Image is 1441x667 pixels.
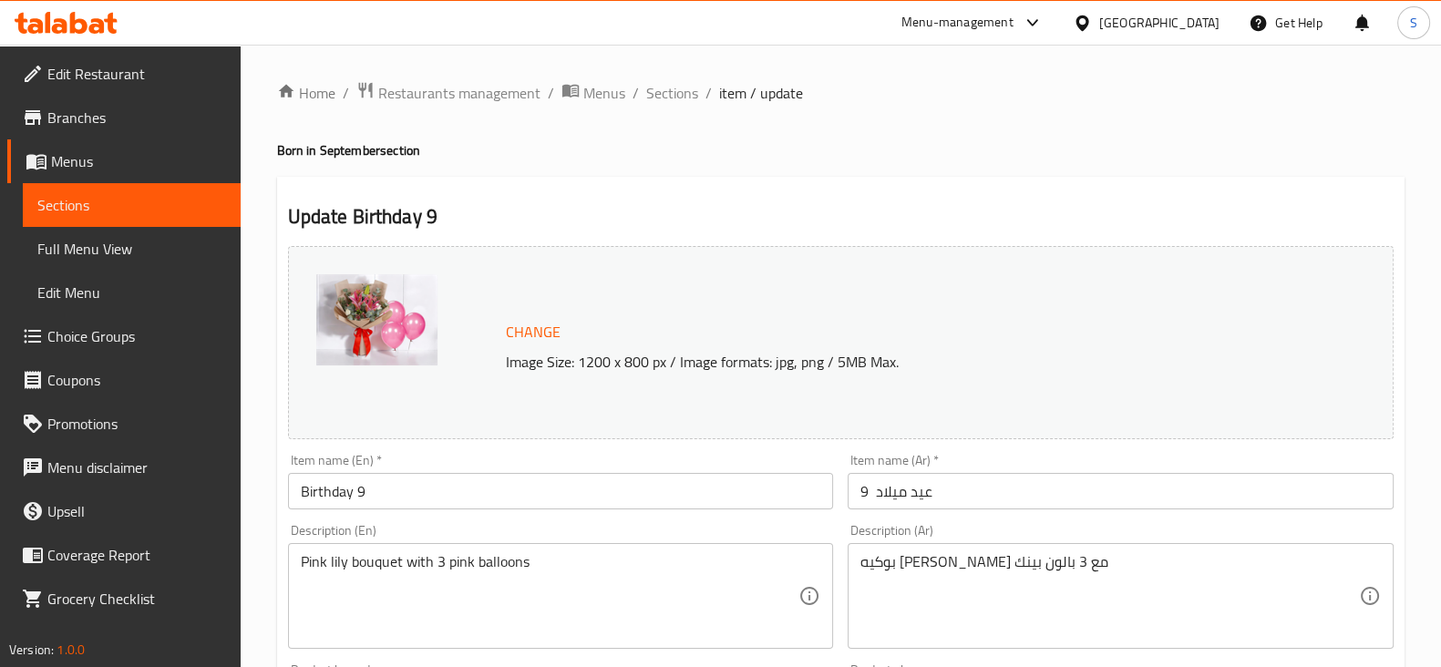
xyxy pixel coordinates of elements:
[848,473,1394,509] input: Enter name Ar
[499,313,568,351] button: Change
[277,82,335,104] a: Home
[47,588,226,610] span: Grocery Checklist
[561,81,625,105] a: Menus
[277,81,1405,105] nav: breadcrumb
[23,227,241,271] a: Full Menu View
[506,319,561,345] span: Change
[7,533,241,577] a: Coverage Report
[47,107,226,128] span: Branches
[316,274,437,365] img: mmw_638687661996343918
[57,638,85,662] span: 1.0.0
[301,553,799,640] textarea: Pink lily bouquet with 3 pink balloons
[705,82,712,104] li: /
[860,553,1359,640] textarea: بوكيه [PERSON_NAME] مع 3 بالون بينك
[47,457,226,478] span: Menu disclaimer
[47,413,226,435] span: Promotions
[23,183,241,227] a: Sections
[7,489,241,533] a: Upsell
[7,139,241,183] a: Menus
[47,544,226,566] span: Coverage Report
[548,82,554,104] li: /
[51,150,226,172] span: Menus
[7,52,241,96] a: Edit Restaurant
[47,500,226,522] span: Upsell
[7,402,241,446] a: Promotions
[499,351,1286,373] p: Image Size: 1200 x 800 px / Image formats: jpg, png / 5MB Max.
[7,577,241,621] a: Grocery Checklist
[1410,13,1417,33] span: S
[378,82,540,104] span: Restaurants management
[37,238,226,260] span: Full Menu View
[37,194,226,216] span: Sections
[47,325,226,347] span: Choice Groups
[7,446,241,489] a: Menu disclaimer
[47,63,226,85] span: Edit Restaurant
[901,12,1014,34] div: Menu-management
[633,82,639,104] li: /
[356,81,540,105] a: Restaurants management
[1099,13,1220,33] div: [GEOGRAPHIC_DATA]
[719,82,803,104] span: item / update
[343,82,349,104] li: /
[288,203,1394,231] h2: Update Birthday 9
[7,96,241,139] a: Branches
[7,314,241,358] a: Choice Groups
[47,369,226,391] span: Coupons
[37,282,226,303] span: Edit Menu
[23,271,241,314] a: Edit Menu
[583,82,625,104] span: Menus
[288,473,834,509] input: Enter name En
[7,358,241,402] a: Coupons
[9,638,54,662] span: Version:
[646,82,698,104] a: Sections
[277,141,1405,159] h4: Born in September section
